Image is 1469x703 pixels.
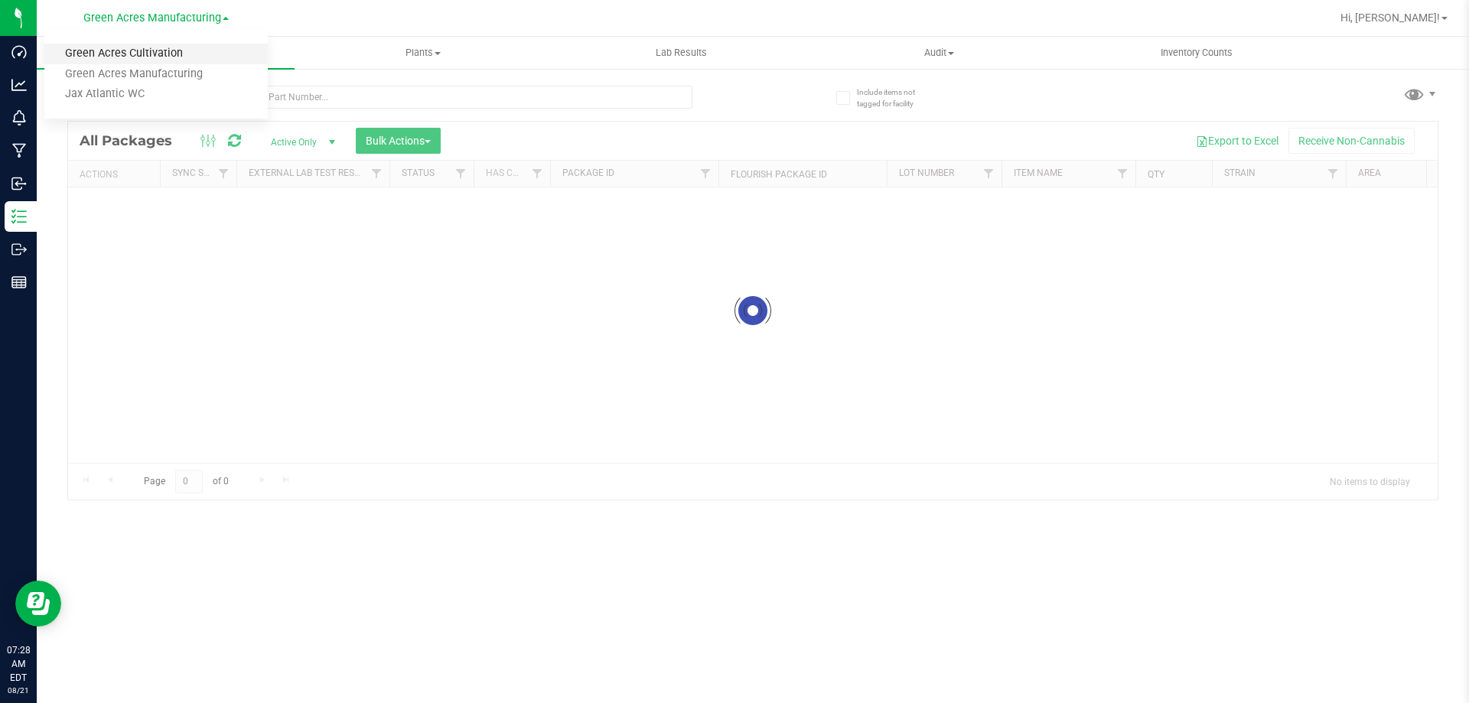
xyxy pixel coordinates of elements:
inline-svg: Inventory [11,209,27,224]
inline-svg: Inbound [11,176,27,191]
a: Inventory Counts [1068,37,1326,69]
inline-svg: Manufacturing [11,143,27,158]
span: Audit [811,46,1067,60]
inline-svg: Reports [11,275,27,290]
a: Jax Atlantic WC [44,84,268,105]
p: 07:28 AM EDT [7,643,30,685]
p: 08/21 [7,685,30,696]
a: Plants [295,37,552,69]
inline-svg: Outbound [11,242,27,257]
inline-svg: Monitoring [11,110,27,125]
span: Inventory Counts [1140,46,1253,60]
span: Inventory [37,46,295,60]
a: Audit [810,37,1068,69]
span: Green Acres Manufacturing [83,11,221,24]
a: Inventory [37,37,295,69]
inline-svg: Analytics [11,77,27,93]
span: Lab Results [635,46,728,60]
span: Include items not tagged for facility [857,86,933,109]
a: Green Acres Cultivation [44,44,268,64]
a: Lab Results [552,37,810,69]
a: Green Acres Manufacturing [44,64,268,85]
span: Hi, [PERSON_NAME]! [1340,11,1440,24]
inline-svg: Dashboard [11,44,27,60]
input: Search Package ID, Item Name, SKU, Lot or Part Number... [67,86,692,109]
iframe: Resource center [15,581,61,627]
span: Plants [295,46,552,60]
